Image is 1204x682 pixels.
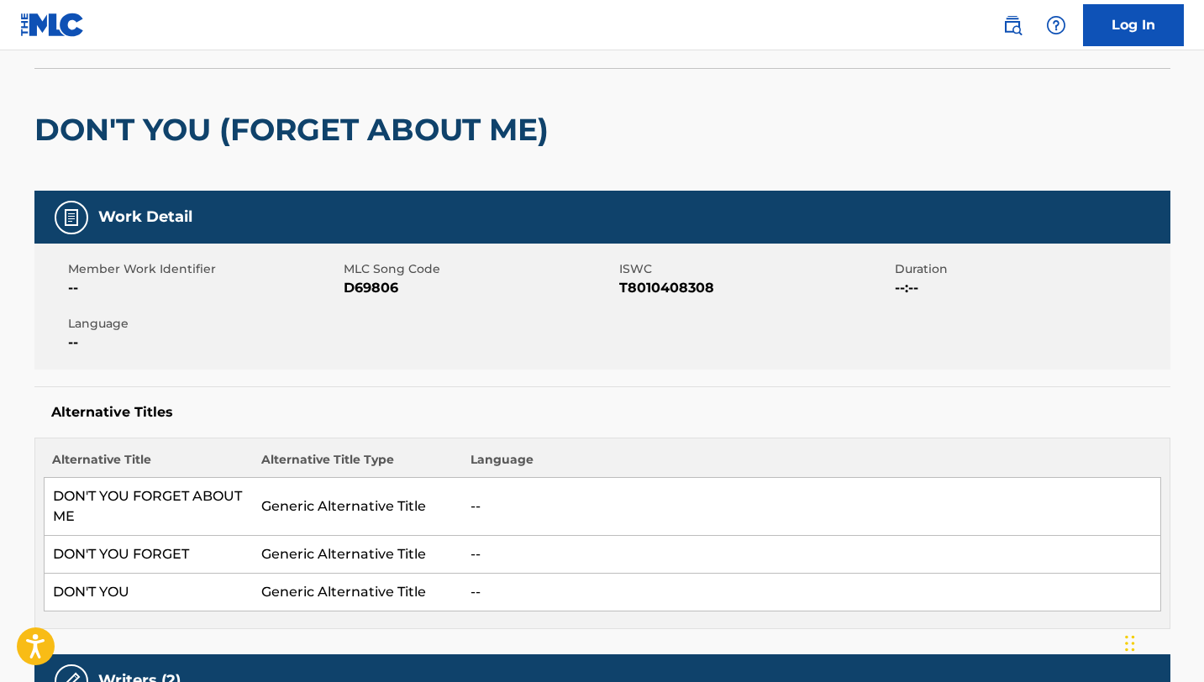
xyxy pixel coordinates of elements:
[1125,618,1135,669] div: Drag
[895,260,1166,278] span: Duration
[462,451,1160,478] th: Language
[68,315,339,333] span: Language
[996,8,1029,42] a: Public Search
[44,574,253,611] td: DON'T YOU
[1083,4,1184,46] a: Log In
[253,574,462,611] td: Generic Alternative Title
[253,451,462,478] th: Alternative Title Type
[61,207,81,228] img: Work Detail
[462,478,1160,536] td: --
[1046,15,1066,35] img: help
[1120,601,1204,682] iframe: Chat Widget
[98,207,192,227] h5: Work Detail
[20,13,85,37] img: MLC Logo
[68,333,339,353] span: --
[619,260,891,278] span: ISWC
[51,404,1154,421] h5: Alternative Titles
[1002,15,1023,35] img: search
[44,451,253,478] th: Alternative Title
[68,278,339,298] span: --
[253,478,462,536] td: Generic Alternative Title
[68,260,339,278] span: Member Work Identifier
[44,478,253,536] td: DON'T YOU FORGET ABOUT ME
[344,278,615,298] span: D69806
[34,111,557,149] h2: DON'T YOU (FORGET ABOUT ME)
[619,278,891,298] span: T8010408308
[44,536,253,574] td: DON'T YOU FORGET
[344,260,615,278] span: MLC Song Code
[895,278,1166,298] span: --:--
[253,536,462,574] td: Generic Alternative Title
[462,536,1160,574] td: --
[1039,8,1073,42] div: Help
[462,574,1160,611] td: --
